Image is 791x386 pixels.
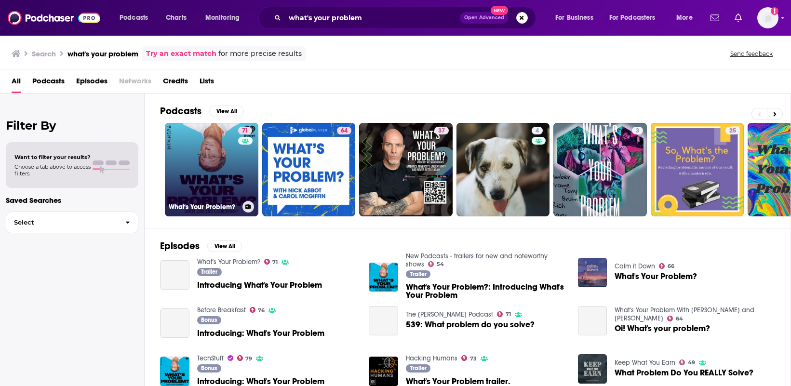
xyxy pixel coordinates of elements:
button: open menu [670,10,705,26]
div: Search podcasts, credits, & more... [268,7,545,29]
a: 37 [434,127,449,134]
button: open menu [199,10,252,26]
a: Introducing What's Your Problem [160,260,189,290]
img: What's Your Problem trailer. [369,357,398,386]
span: 49 [688,360,695,365]
a: 4 [532,127,543,134]
img: Introducing: What's Your Problem [160,357,189,386]
a: Lists [200,73,214,93]
span: Open Advanced [464,15,504,20]
a: Before Breakfast [197,306,246,314]
span: 64 [341,126,348,136]
span: 71 [272,260,278,265]
a: All [12,73,21,93]
input: Search podcasts, credits, & more... [285,10,460,26]
a: Credits [163,73,188,93]
a: 37 [359,123,453,216]
a: Charts [160,10,192,26]
a: 25 [725,127,740,134]
a: What's Your Problem? [615,272,697,280]
span: 71 [506,312,511,317]
h3: Search [32,49,56,58]
span: Logged in as Isabellaoidem [757,7,778,28]
a: 25 [651,123,744,216]
h2: Episodes [160,240,200,252]
span: Trailer [201,269,217,275]
span: For Podcasters [609,11,656,25]
span: 37 [438,126,445,136]
a: Show notifications dropdown [707,10,723,26]
a: 539: What problem do you solve? [406,320,535,329]
span: What's Your Problem?: Introducing What's Your Problem [406,283,566,299]
a: What's Your Problem trailer. [406,377,510,386]
a: 64 [667,316,683,321]
img: Podchaser - Follow, Share and Rate Podcasts [8,9,100,27]
a: What Problem Do You REALLY Solve? [615,369,753,377]
a: 64 [262,123,356,216]
button: Send feedback [727,50,776,58]
a: 73 [461,355,477,361]
a: 3 [632,127,643,134]
h3: what's your problem [67,49,138,58]
button: Open AdvancedNew [460,12,509,24]
span: For Business [555,11,593,25]
a: Introducing: What's Your Problem [197,329,324,337]
h2: Podcasts [160,105,201,117]
a: EpisodesView All [160,240,242,252]
a: The Kevin Miller Podcast [406,310,493,319]
a: What's Your Problem? [197,258,260,266]
a: 71 [238,127,252,134]
a: Keep What You Earn [615,359,675,367]
span: 25 [729,126,736,136]
button: open menu [603,10,670,26]
span: 66 [668,264,674,268]
a: Oi! What's your problem? [578,306,607,335]
a: Episodes [76,73,107,93]
span: 73 [470,357,477,361]
a: New Podcasts - trailers for new and noteworthy shows [406,252,548,268]
a: Introducing: What's Your Problem [197,377,324,386]
span: 79 [245,357,252,361]
a: Oi! What's your problem? [615,324,710,333]
span: Bonus [201,317,217,323]
a: 71What's Your Problem? [165,123,258,216]
a: Introducing What's Your Problem [197,281,322,289]
span: 54 [437,262,444,266]
a: TechStuff [197,354,224,362]
button: View All [209,106,244,117]
a: 64 [337,127,351,134]
span: Monitoring [205,11,240,25]
a: 54 [428,261,444,267]
a: Try an exact match [146,48,216,59]
button: Select [6,212,138,233]
span: 71 [242,126,248,136]
a: What Problem Do You REALLY Solve? [578,354,607,384]
span: More [676,11,693,25]
a: What's Your Problem With Nick Abbot and Carol McGiffin [615,306,754,322]
a: Hacking Humans [406,354,457,362]
a: Show notifications dropdown [731,10,746,26]
span: Podcasts [120,11,148,25]
span: Select [6,219,118,226]
span: Trailer [410,271,427,277]
a: Podcasts [32,73,65,93]
a: Calm it Down [615,262,655,270]
a: 66 [659,263,674,269]
a: 71 [497,311,511,317]
a: 539: What problem do you solve? [369,306,398,335]
button: View All [207,240,242,252]
span: 4 [536,126,539,136]
a: 71 [264,259,278,265]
